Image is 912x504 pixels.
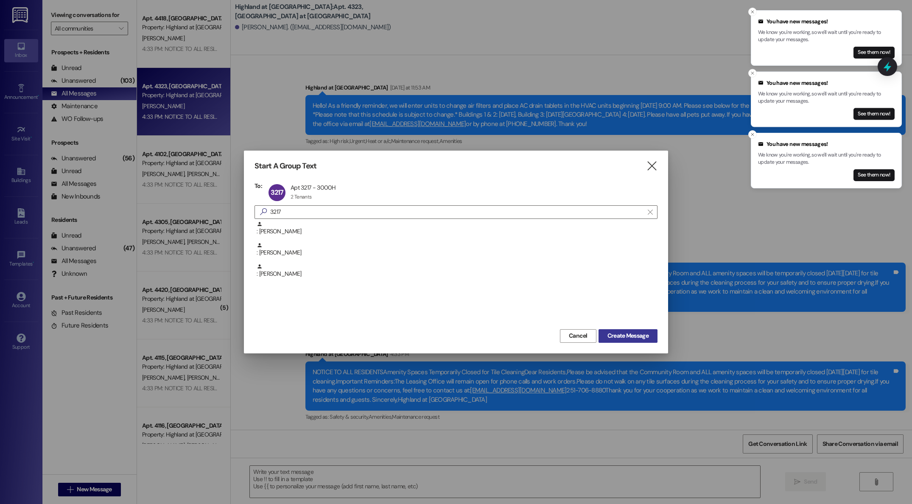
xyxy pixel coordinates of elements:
[560,329,596,343] button: Cancel
[255,221,657,242] div: : [PERSON_NAME]
[255,182,262,190] h3: To:
[758,140,895,148] div: You have new messages!
[270,206,643,218] input: Search for any contact or apartment
[291,193,312,200] div: 2 Tenants
[758,79,895,87] div: You have new messages!
[758,90,895,105] p: We know you're working, so we'll wait until you're ready to update your messages.
[758,29,895,44] p: We know you're working, so we'll wait until you're ready to update your messages.
[257,263,657,278] div: : [PERSON_NAME]
[748,69,757,78] button: Close toast
[291,184,336,191] div: Apt 3217 - 3000H
[643,206,657,218] button: Clear text
[599,329,657,343] button: Create Message
[748,8,757,16] button: Close toast
[748,130,757,139] button: Close toast
[646,162,657,171] i: 
[271,188,284,197] span: 3217
[648,209,652,216] i: 
[853,169,895,181] button: See them now!
[569,331,587,340] span: Cancel
[257,207,270,216] i: 
[255,242,657,263] div: : [PERSON_NAME]
[257,221,657,236] div: : [PERSON_NAME]
[758,151,895,166] p: We know you're working, so we'll wait until you're ready to update your messages.
[853,108,895,120] button: See them now!
[607,331,649,340] span: Create Message
[255,263,657,285] div: : [PERSON_NAME]
[257,242,657,257] div: : [PERSON_NAME]
[255,161,316,171] h3: Start A Group Text
[853,47,895,59] button: See them now!
[758,17,895,26] div: You have new messages!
